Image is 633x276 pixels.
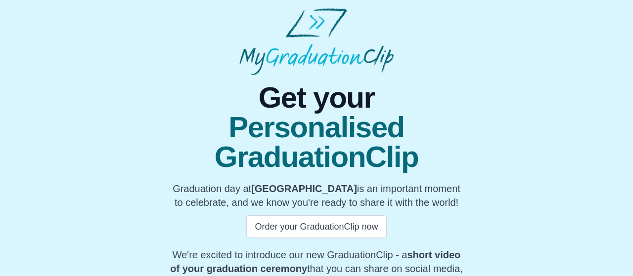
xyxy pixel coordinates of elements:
[170,83,463,113] span: Get your
[239,8,394,75] img: MyGraduationClip
[246,215,386,238] button: Order your GraduationClip now
[170,113,463,172] span: Personalised GraduationClip
[251,183,357,194] b: [GEOGRAPHIC_DATA]
[170,249,460,274] b: short video of your graduation ceremony
[170,182,463,209] p: Graduation day at is an important moment to celebrate, and we know you're ready to share it with ...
